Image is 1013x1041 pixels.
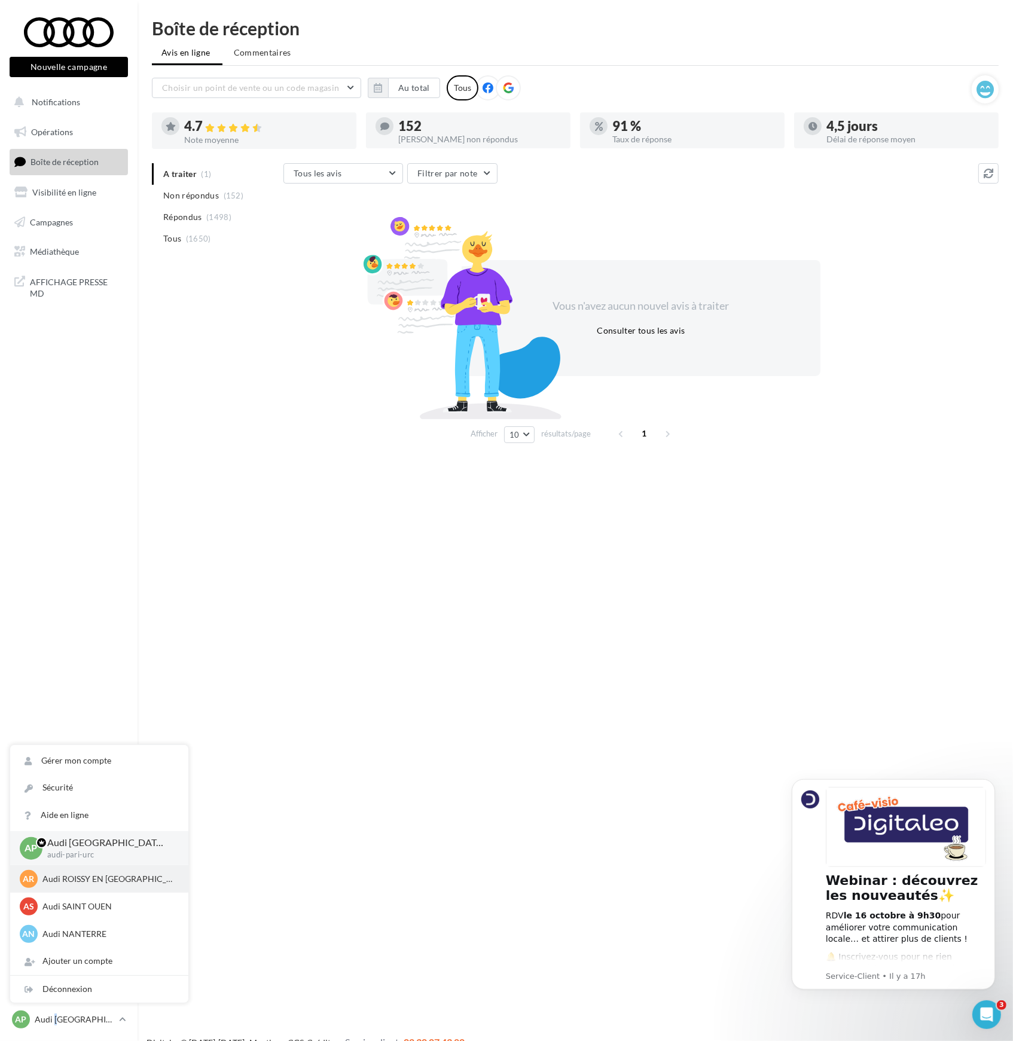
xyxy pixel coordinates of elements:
a: Boîte de réception [7,149,130,175]
a: Aide en ligne [10,802,188,829]
button: Au total [388,78,440,98]
span: Tous [163,233,181,245]
a: AP Audi [GEOGRAPHIC_DATA] 17 [10,1008,128,1031]
span: AFFICHAGE PRESSE MD [30,274,123,300]
p: Audi SAINT OUEN [42,900,174,912]
p: audi-pari-urc [47,850,169,860]
span: (1650) [186,234,211,243]
span: AS [23,900,34,912]
p: Audi [GEOGRAPHIC_DATA] 17 [35,1013,114,1025]
p: Audi NANTERRE [42,928,174,940]
a: Sécurité [10,774,188,801]
span: AP [25,841,38,855]
a: Visibilité en ligne [7,180,130,205]
button: Notifications [7,90,126,115]
span: Médiathèque [30,246,79,257]
span: Répondus [163,211,202,223]
span: Non répondus [163,190,219,202]
button: Tous les avis [283,163,403,184]
span: 1 [635,424,654,443]
p: Audi ROISSY EN [GEOGRAPHIC_DATA] [42,873,174,885]
span: Tous les avis [294,168,342,178]
div: Vous n'avez aucun nouvel avis à traiter [538,298,744,314]
span: Notifications [32,97,80,107]
div: 152 [398,120,561,133]
iframe: Intercom notifications message [774,764,1013,1035]
span: (1498) [206,212,231,222]
button: 10 [504,426,535,443]
div: 91 % [612,120,775,133]
div: Tous [447,75,478,100]
a: Campagnes [7,210,130,235]
a: Gérer mon compte [10,747,188,774]
span: résultats/page [541,428,591,439]
a: Opérations [7,120,130,145]
a: Médiathèque [7,239,130,264]
span: AR [23,873,35,885]
div: Boîte de réception [152,19,999,37]
span: 3 [997,1000,1006,1010]
p: Audi [GEOGRAPHIC_DATA] 17 [47,836,169,850]
button: Nouvelle campagne [10,57,128,77]
button: Au total [368,78,440,98]
span: AN [23,928,35,940]
div: Ajouter un compte [10,948,188,975]
div: Délai de réponse moyen [826,135,989,144]
span: Campagnes [30,216,73,227]
button: Consulter tous les avis [592,323,689,338]
button: Choisir un point de vente ou un code magasin [152,78,361,98]
span: Commentaires [234,47,291,59]
div: [PERSON_NAME] non répondus [398,135,561,144]
button: Filtrer par note [407,163,498,184]
iframe: Intercom live chat [972,1000,1001,1029]
div: 4.7 [184,120,347,133]
span: (152) [224,191,244,200]
span: Choisir un point de vente ou un code magasin [162,83,339,93]
span: Visibilité en ligne [32,187,96,197]
span: 10 [509,430,520,439]
div: Déconnexion [10,976,188,1003]
span: Opérations [31,127,73,137]
span: Boîte de réception [30,157,99,167]
div: 4,5 jours [826,120,989,133]
span: AP [16,1013,27,1025]
a: AFFICHAGE PRESSE MD [7,269,130,304]
div: Taux de réponse [612,135,775,144]
span: Afficher [471,428,498,439]
div: Note moyenne [184,136,347,144]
